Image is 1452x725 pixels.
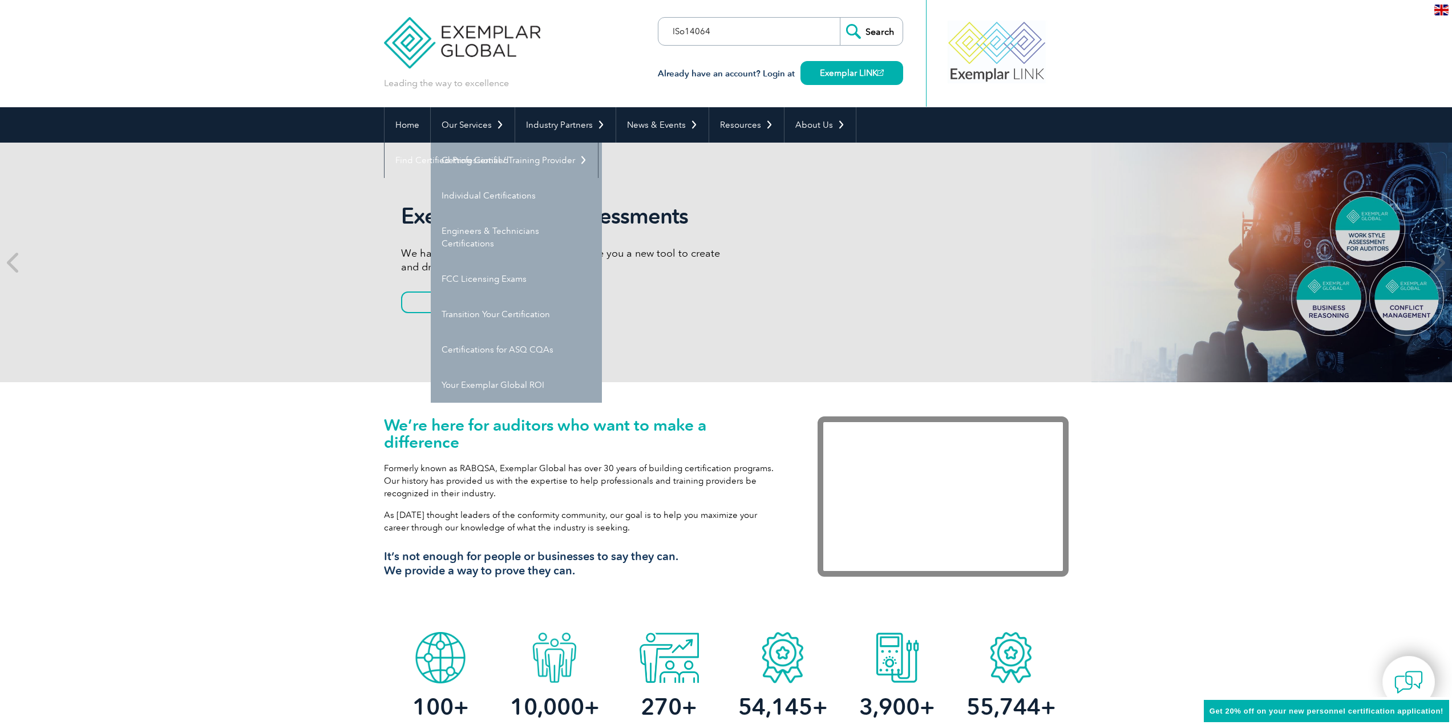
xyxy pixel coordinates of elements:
[385,143,598,178] a: Find Certified Professional / Training Provider
[954,698,1068,716] h2: +
[612,698,726,716] h2: +
[877,70,884,76] img: open_square.png
[658,67,903,81] h3: Already have an account? Login at
[384,416,783,451] h1: We’re here for auditors who want to make a difference
[1434,5,1449,15] img: en
[401,246,726,274] p: We have partnered with TalentClick to give you a new tool to create and drive high-performance teams
[431,332,602,367] a: Certifications for ASQ CQAs
[401,291,520,313] a: Learn More
[384,462,783,500] p: Formerly known as RABQSA, Exemplar Global has over 30 years of building certification programs. O...
[1394,668,1423,696] img: contact-chat.png
[616,107,709,143] a: News & Events
[498,698,612,716] h2: +
[641,693,682,720] span: 270
[431,261,602,297] a: FCC Licensing Exams
[840,698,954,716] h2: +
[966,693,1041,720] span: 55,744
[384,509,783,534] p: As [DATE] thought leaders of the conformity community, our goal is to help you maximize your care...
[431,297,602,332] a: Transition Your Certification
[840,18,903,45] input: Search
[800,61,903,85] a: Exemplar LINK
[784,107,856,143] a: About Us
[384,77,509,90] p: Leading the way to excellence
[726,698,840,716] h2: +
[385,107,430,143] a: Home
[431,213,602,261] a: Engineers & Technicians Certifications
[859,693,920,720] span: 3,900
[401,203,726,229] h2: Exemplar Global Assessments
[515,107,616,143] a: Industry Partners
[818,416,1069,577] iframe: Exemplar Global: Working together to make a difference
[431,178,602,213] a: Individual Certifications
[431,367,602,403] a: Your Exemplar Global ROI
[738,693,812,720] span: 54,145
[709,107,784,143] a: Resources
[1210,707,1443,715] span: Get 20% off on your new personnel certification application!
[510,693,584,720] span: 10,000
[412,693,454,720] span: 100
[384,549,783,578] h3: It’s not enough for people or businesses to say they can. We provide a way to prove they can.
[384,698,498,716] h2: +
[431,107,515,143] a: Our Services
